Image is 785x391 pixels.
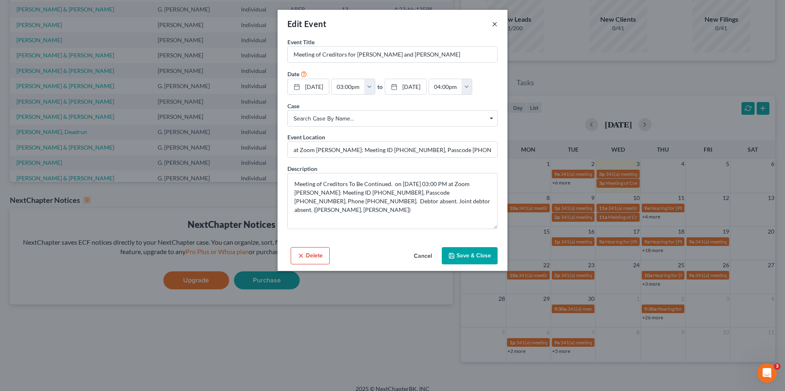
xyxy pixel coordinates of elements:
label: Date [287,70,299,78]
a: [DATE] [288,79,329,95]
span: 3 [774,363,780,370]
label: to [377,82,383,91]
span: Search case by name... [294,114,491,123]
span: Event Title [287,39,314,45]
a: [DATE] [385,79,426,95]
button: × [492,19,498,29]
span: Select box activate [287,110,498,127]
button: Save & Close [442,247,498,264]
span: Edit Event [287,19,326,29]
label: Event Location [287,133,325,141]
input: -- : -- [332,79,365,95]
button: Delete [291,247,330,264]
label: Case [287,102,299,110]
iframe: Intercom live chat [757,363,777,383]
input: Enter location... [288,142,497,157]
input: Enter event name... [288,47,497,62]
input: -- : -- [429,79,462,95]
label: Description [287,164,317,173]
button: Cancel [407,248,438,264]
